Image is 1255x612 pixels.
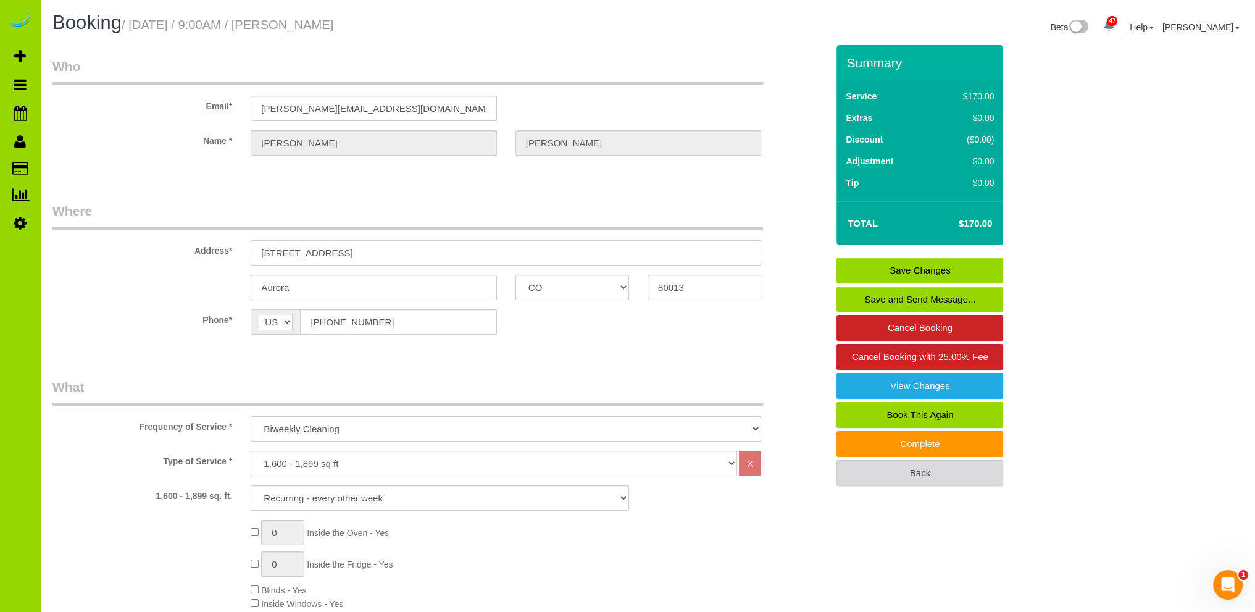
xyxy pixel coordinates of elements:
[848,218,878,228] strong: Total
[937,177,994,189] div: $0.00
[846,90,877,103] label: Service
[307,528,389,538] span: Inside the Oven - Yes
[43,240,241,257] label: Address*
[836,287,1003,312] a: Save and Send Message...
[1213,570,1243,600] iframe: Intercom live chat
[1130,22,1154,32] a: Help
[261,585,306,595] span: Blinds - Yes
[852,351,988,362] span: Cancel Booking with 25.00% Fee
[7,12,32,30] img: Automaid Logo
[836,460,1003,486] a: Back
[937,133,994,146] div: ($0.00)
[52,57,763,85] legend: Who
[1097,12,1121,40] a: 47
[846,112,872,124] label: Extras
[836,315,1003,341] a: Cancel Booking
[922,219,992,229] h4: $170.00
[846,177,859,189] label: Tip
[43,130,241,147] label: Name *
[251,130,496,156] input: First Name*
[846,133,883,146] label: Discount
[846,155,893,167] label: Adjustment
[1238,570,1248,580] span: 1
[846,56,997,70] h3: Summary
[43,96,241,112] label: Email*
[300,309,496,335] input: Phone*
[1107,16,1117,26] span: 47
[937,112,994,124] div: $0.00
[52,378,763,406] legend: What
[122,18,333,31] small: / [DATE] / 9:00AM / [PERSON_NAME]
[515,130,761,156] input: Last Name*
[836,258,1003,283] a: Save Changes
[937,155,994,167] div: $0.00
[307,560,393,569] span: Inside the Fridge - Yes
[1051,22,1089,32] a: Beta
[43,485,241,502] label: 1,600 - 1,899 sq. ft.
[251,275,496,300] input: City*
[836,402,1003,428] a: Book This Again
[43,451,241,467] label: Type of Service *
[836,431,1003,457] a: Complete
[836,344,1003,370] a: Cancel Booking with 25.00% Fee
[251,96,496,121] input: Email*
[43,416,241,433] label: Frequency of Service *
[43,309,241,326] label: Phone*
[1162,22,1240,32] a: [PERSON_NAME]
[1068,20,1088,36] img: New interface
[648,275,761,300] input: Zip Code*
[836,373,1003,399] a: View Changes
[261,599,343,609] span: Inside Windows - Yes
[52,12,122,33] span: Booking
[52,202,763,230] legend: Where
[937,90,994,103] div: $170.00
